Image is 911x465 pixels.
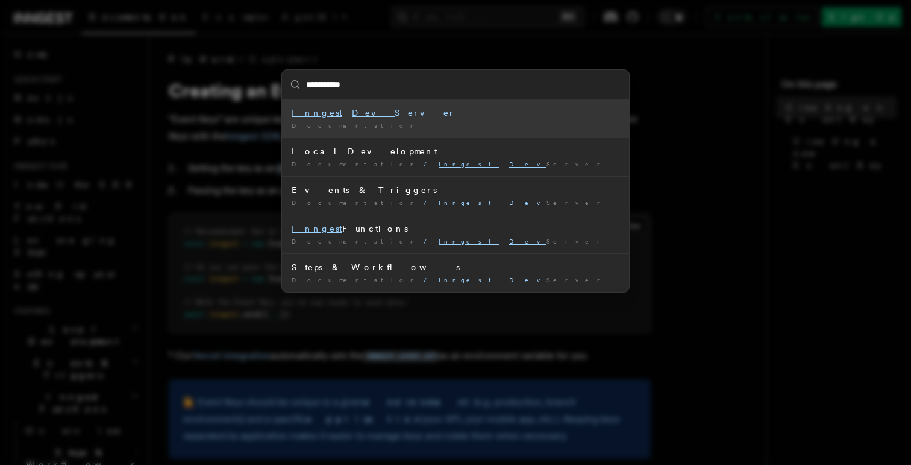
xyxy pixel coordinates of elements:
div: Server [292,107,619,119]
div: Events & Triggers [292,184,619,196]
mark: Dev [509,199,546,206]
span: / [424,276,434,283]
div: Functions [292,223,619,235]
mark: Dev [509,276,546,283]
span: Server [439,199,607,206]
span: / [424,199,434,206]
span: / [424,160,434,168]
mark: Dev [509,238,546,245]
mark: Dev [352,108,395,118]
span: Server [439,238,607,245]
mark: Inngest [439,276,499,283]
mark: Inngest [292,108,342,118]
div: Local Development [292,145,619,157]
mark: Inngest [439,160,499,168]
span: Documentation [292,199,419,206]
span: Server [439,276,607,283]
mark: Inngest [439,238,499,245]
span: Documentation [292,160,419,168]
span: Documentation [292,122,419,129]
mark: Inngest [439,199,499,206]
span: Server [439,160,607,168]
div: Steps & Workflows [292,261,619,273]
mark: Inngest [292,224,342,233]
mark: Dev [509,160,546,168]
span: Documentation [292,238,419,245]
span: / [424,238,434,245]
span: Documentation [292,276,419,283]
